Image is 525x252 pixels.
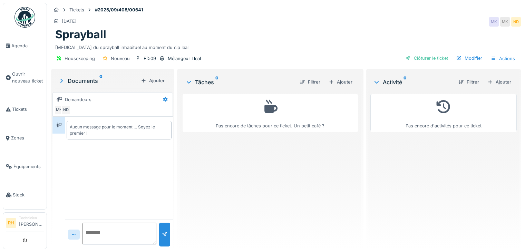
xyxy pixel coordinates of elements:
div: Ajouter [485,77,514,87]
div: Actions [488,54,518,64]
span: Équipements [13,163,44,170]
sup: 0 [99,77,103,85]
div: FD.09 [144,55,156,62]
img: Badge_color-CXgf-gQk.svg [14,7,35,28]
div: [MEDICAL_DATA] du sprayball inhabituel au moment du cip leal [55,41,517,51]
div: Technicien [19,215,44,221]
a: Équipements [3,152,47,181]
div: Aucun message pour le moment … Soyez le premier ! [70,124,168,136]
span: Tickets [12,106,44,113]
a: Tickets [3,95,47,124]
sup: 0 [404,78,407,86]
div: ND [61,105,71,115]
div: Nouveau [111,55,130,62]
a: Stock [3,181,47,210]
span: Zones [11,135,44,141]
div: Tâches [185,78,294,86]
div: [DATE] [62,18,77,25]
div: Modifier [454,54,485,63]
span: Stock [13,192,44,198]
div: Housekeeping [65,55,95,62]
div: Tickets [69,7,84,13]
li: [PERSON_NAME] [19,215,44,230]
span: Agenda [11,42,44,49]
div: Clôturer le ticket [403,54,451,63]
strong: #2025/09/408/00641 [92,7,146,13]
div: Filtrer [456,77,482,87]
sup: 0 [215,78,218,86]
h1: Sprayball [55,28,106,41]
div: MK [54,105,64,115]
div: Activité [373,78,453,86]
div: ND [511,17,521,27]
a: Zones [3,124,47,152]
a: Agenda [3,31,47,60]
div: Documents [58,77,138,85]
span: Ouvrir nouveau ticket [12,71,44,84]
div: Mélangeur Lleal [168,55,201,62]
a: Ouvrir nouveau ticket [3,60,47,95]
li: RH [6,218,16,228]
div: Demandeurs [65,96,91,103]
div: Ajouter [138,76,167,85]
a: RH Technicien[PERSON_NAME] [6,215,44,232]
div: MK [489,17,499,27]
div: Ajouter [326,77,355,87]
div: Pas encore d'activités pour ce ticket [375,97,512,129]
div: MK [500,17,510,27]
div: Pas encore de tâches pour ce ticket. Un petit café ? [187,97,353,129]
div: Filtrer [297,77,323,87]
